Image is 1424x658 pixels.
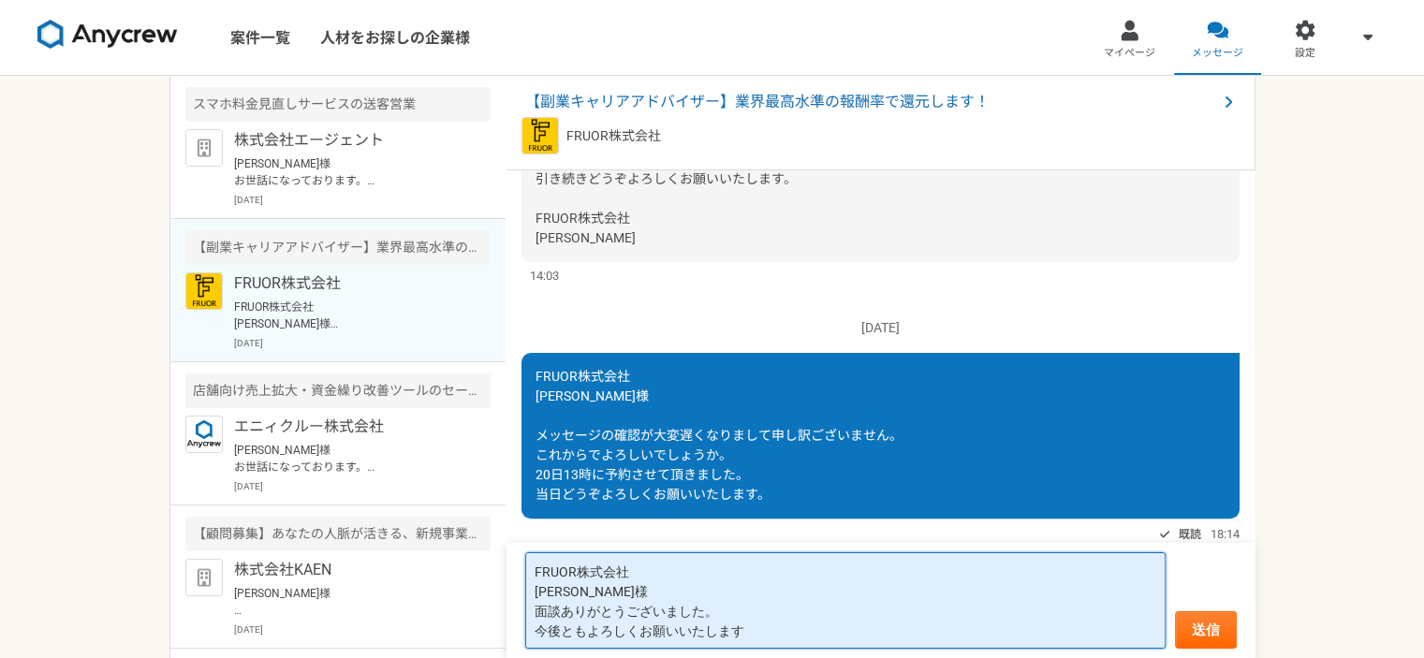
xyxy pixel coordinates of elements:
[1295,46,1315,61] span: 設定
[1192,46,1243,61] span: メッセージ
[234,416,465,438] p: エニィクルー株式会社
[1104,46,1155,61] span: マイページ
[234,272,465,295] p: FRUOR株式会社
[521,117,559,154] img: FRUOR%E3%83%AD%E3%82%B3%E3%82%99.png
[185,517,491,551] div: 【顧問募集】あなたの人脈が活きる、新規事業推進パートナー
[234,336,491,350] p: [DATE]
[185,129,223,167] img: default_org_logo-42cde973f59100197ec2c8e796e4974ac8490bb5b08a0eb061ff975e4574aa76.png
[234,442,465,475] p: [PERSON_NAME]様 お世話になっております。 承知いたしました。 今後ともよろしくお願いいたします。
[530,267,559,285] span: 14:03
[525,91,1217,113] span: 【副業キャリアアドバイザー】業界最高水準の報酬率で還元します！
[234,622,491,636] p: [DATE]
[185,230,491,265] div: 【副業キャリアアドバイザー】業界最高水準の報酬率で還元します！
[185,416,223,453] img: logo_text_blue_01.png
[521,318,1240,338] p: [DATE]
[234,129,465,152] p: 株式会社エージェント
[1175,611,1237,649] button: 送信
[185,559,223,596] img: default_org_logo-42cde973f59100197ec2c8e796e4974ac8490bb5b08a0eb061ff975e4574aa76.png
[185,87,491,122] div: スマホ料金見直しサービスの送客営業
[536,369,903,502] span: FRUOR株式会社 [PERSON_NAME]様 メッセージの確認が大変遅くなりまして申し訳ございません。 これからでよろしいでしょうか。 20日13時に予約させて頂きました。 当日どうぞよろし...
[1179,523,1201,546] span: 既読
[1211,525,1240,543] span: 18:14
[234,585,465,619] p: [PERSON_NAME]様 お世話になっております。株式会社KAEN [PERSON_NAME]です。 日時につきましてご登録いただきありがとうございます。 確認いたしました！ 当日はどうぞよ...
[234,193,491,207] p: [DATE]
[525,552,1166,649] textarea: FRUOR株式会社 [PERSON_NAME]様 面談ありがとうございました。 今後ともよろしくお願いいたします
[234,155,465,189] p: [PERSON_NAME]様 お世話になっております。 こちらこそありがとうございました。 2次代理店をご検討[PERSON_NAME]感謝いたします。 ぜひよろしくお願いいたします。 やりとり...
[185,272,223,310] img: FRUOR%E3%83%AD%E3%82%B3%E3%82%99.png
[37,20,178,50] img: 8DqYSo04kwAAAAASUVORK5CYII=
[185,373,491,408] div: 店舗向け売上拡大・資金繰り改善ツールのセールス
[234,559,465,581] p: 株式会社KAEN
[566,126,661,146] p: FRUOR株式会社
[234,299,465,332] p: FRUOR株式会社 [PERSON_NAME]様 メッセージの確認が大変遅くなりまして申し訳ございません。 これからでよろしいでしょうか。 20日13時に予約させて頂きました。 当日どうぞよろし...
[234,479,491,493] p: [DATE]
